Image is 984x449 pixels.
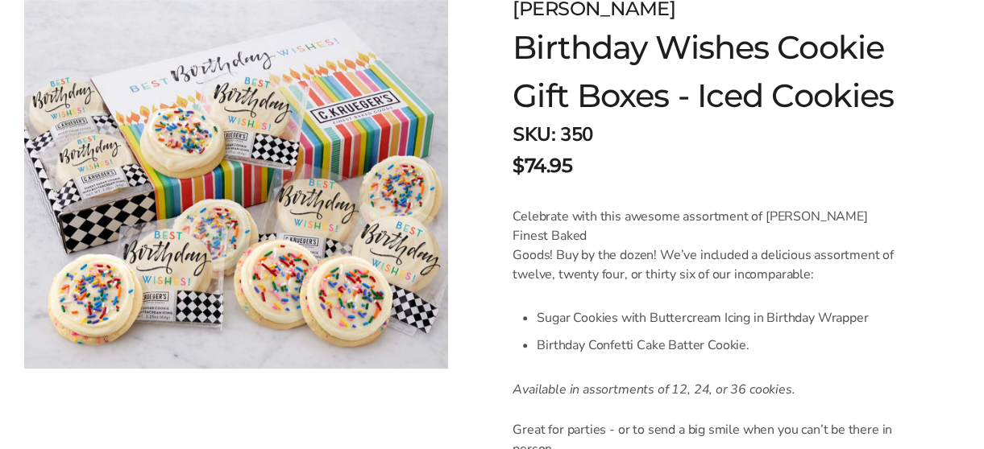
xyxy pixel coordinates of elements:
span: 350 [560,122,593,147]
em: Available in assortments of 12, 24, or 36 cookies. [513,381,795,398]
li: Birthday Confetti Cake Batter Cookie. [537,332,903,359]
p: Celebrate with this awesome assortment of [PERSON_NAME] Finest Baked Goods! Buy by the dozen! We’... [513,207,903,284]
li: Sugar Cookies with Buttercream Icing in Birthday Wrapper [537,304,903,332]
span: $74.95 [513,151,572,180]
h1: Birthday Wishes Cookie Gift Boxes - Iced Cookies [513,23,903,120]
strong: SKU: [513,122,555,147]
iframe: Sign Up via Text for Offers [13,388,167,436]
